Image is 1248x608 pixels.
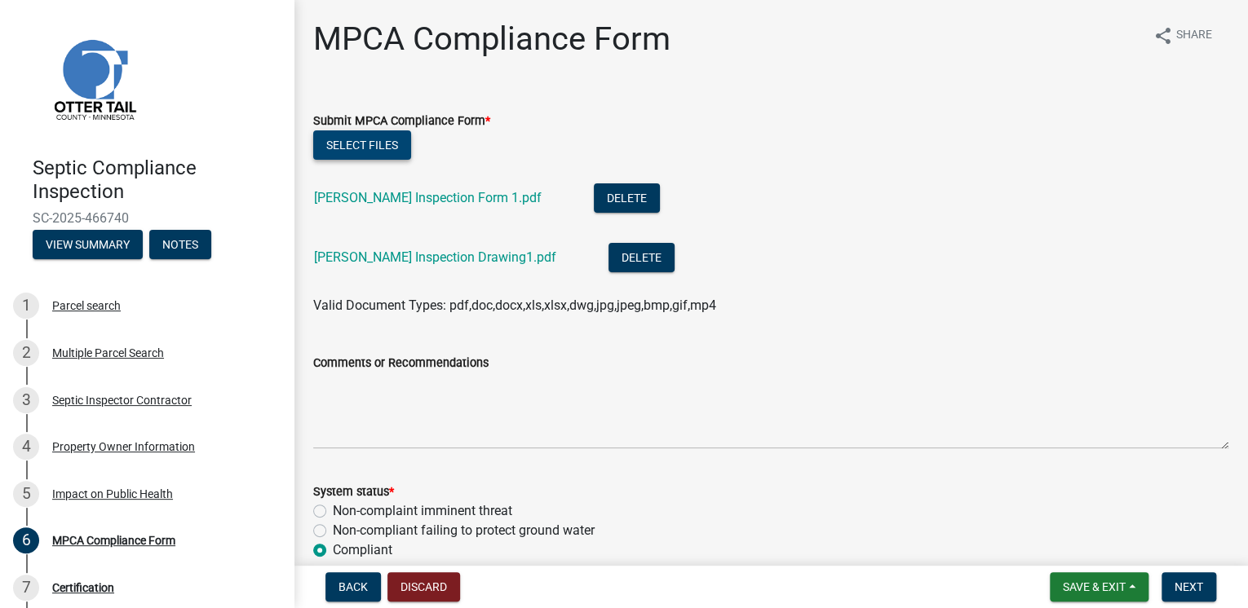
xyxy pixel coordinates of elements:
[333,521,595,540] label: Non-compliant failing to protect ground water
[313,297,716,313] span: Valid Document Types: pdf,doc,docx,xls,xlsx,dwg,jpg,jpeg,bmp,gif,mp4
[313,116,490,127] label: Submit MPCA Compliance Form
[1050,572,1148,601] button: Save & Exit
[333,540,392,560] label: Compliant
[13,387,39,413] div: 3
[1162,572,1216,601] button: Next
[149,239,211,252] wm-modal-confirm: Notes
[52,300,121,311] div: Parcel search
[594,192,660,207] wm-modal-confirm: Delete Document
[52,441,195,452] div: Property Owner Information
[313,487,394,498] label: System status
[33,156,281,204] h4: Septic Compliance Inspection
[52,488,173,500] div: Impact on Public Health
[33,230,143,259] button: View Summary
[1063,580,1126,593] span: Save & Exit
[314,249,556,265] a: [PERSON_NAME] Inspection Drawing1.pdf
[313,20,670,59] h1: MPCA Compliance Form
[387,572,460,601] button: Discard
[313,130,411,160] button: Select files
[1175,580,1203,593] span: Next
[13,527,39,553] div: 6
[33,210,261,226] span: SC-2025-466740
[594,183,660,213] button: Delete
[313,358,489,369] label: Comments or Recommendations
[609,243,675,272] button: Delete
[1140,20,1225,51] button: shareShare
[325,572,381,601] button: Back
[13,575,39,601] div: 7
[33,239,143,252] wm-modal-confirm: Summary
[609,251,675,267] wm-modal-confirm: Delete Document
[52,582,114,593] div: Certification
[52,394,192,406] div: Septic Inspector Contractor
[333,501,512,521] label: Non-complaint imminent threat
[52,347,164,359] div: Multiple Parcel Search
[13,434,39,460] div: 4
[149,230,211,259] button: Notes
[1176,26,1212,46] span: Share
[339,580,368,593] span: Back
[13,340,39,366] div: 2
[1153,26,1173,46] i: share
[314,190,542,205] a: [PERSON_NAME] Inspection Form 1.pdf
[33,17,155,139] img: Otter Tail County, Minnesota
[13,481,39,507] div: 5
[13,293,39,319] div: 1
[52,535,175,546] div: MPCA Compliance Form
